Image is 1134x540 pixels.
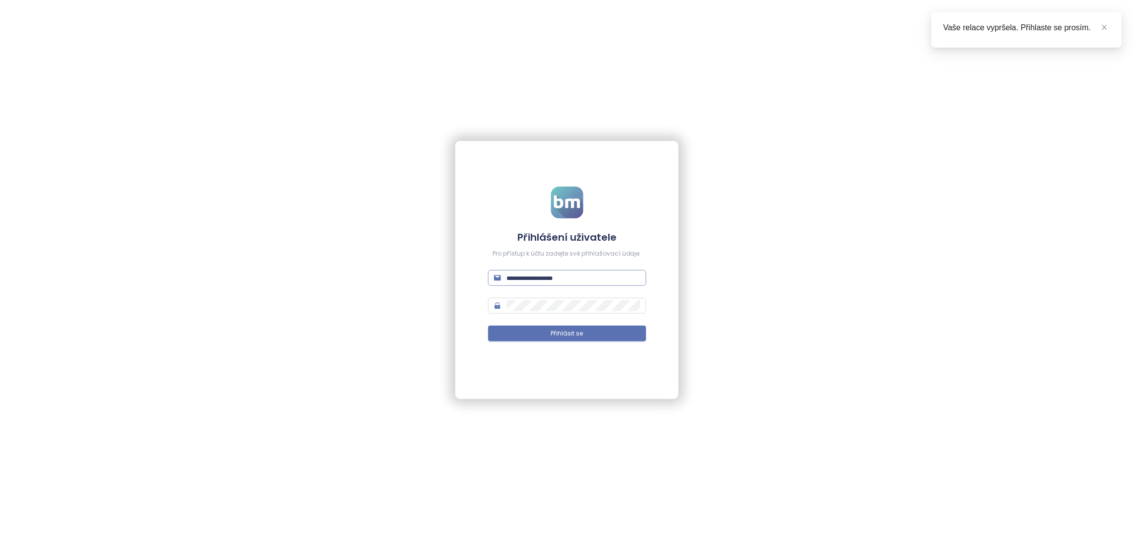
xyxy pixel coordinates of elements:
[488,326,646,341] button: Přihlásit se
[488,230,646,244] h4: Přihlášení uživatele
[494,274,501,281] span: mail
[944,22,1110,34] div: Vaše relace vypršela. Přihlaste se prosím.
[551,329,583,338] span: Přihlásit se
[494,302,501,309] span: lock
[1101,24,1108,31] span: close
[488,249,646,259] div: Pro přístup k účtu zadejte své přihlašovací údaje.
[551,187,583,218] img: logo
